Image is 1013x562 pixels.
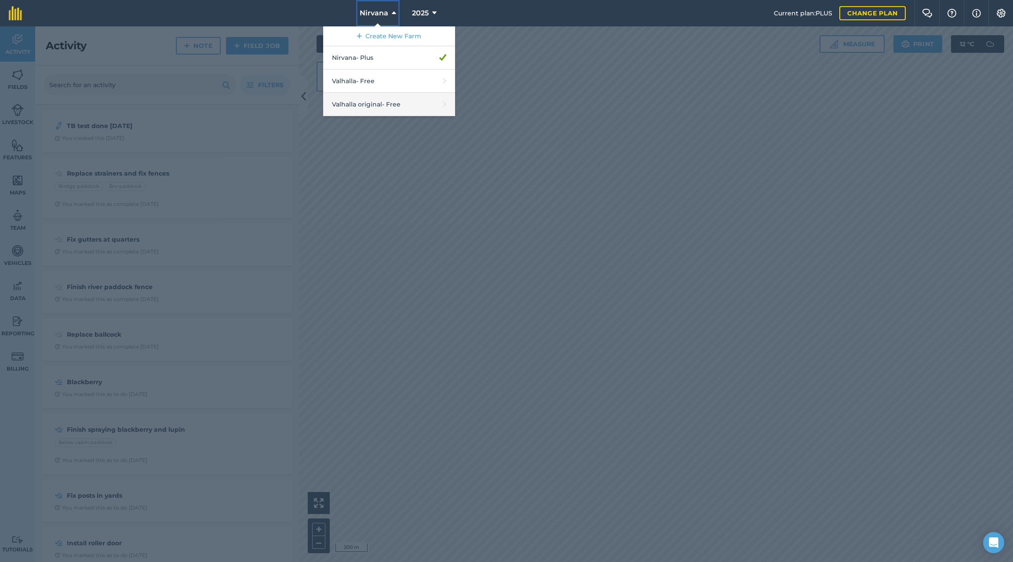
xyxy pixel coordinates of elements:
[774,8,832,18] span: Current plan : PLUS
[839,6,906,20] a: Change plan
[323,93,455,116] a: Valhalla original- Free
[972,8,981,18] img: svg+xml;base64,PHN2ZyB4bWxucz0iaHR0cDovL3d3dy53My5vcmcvMjAwMC9zdmciIHdpZHRoPSIxNyIgaGVpZ2h0PSIxNy...
[323,70,455,93] a: Valhalla- Free
[9,6,22,20] img: fieldmargin Logo
[360,8,388,18] span: Nirvana
[947,9,957,18] img: A question mark icon
[323,46,455,70] a: Nirvana- Plus
[412,8,429,18] span: 2025
[323,26,455,46] a: Create New Farm
[922,9,933,18] img: Two speech bubbles overlapping with the left bubble in the forefront
[996,9,1006,18] img: A cog icon
[983,532,1004,553] div: Open Intercom Messenger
